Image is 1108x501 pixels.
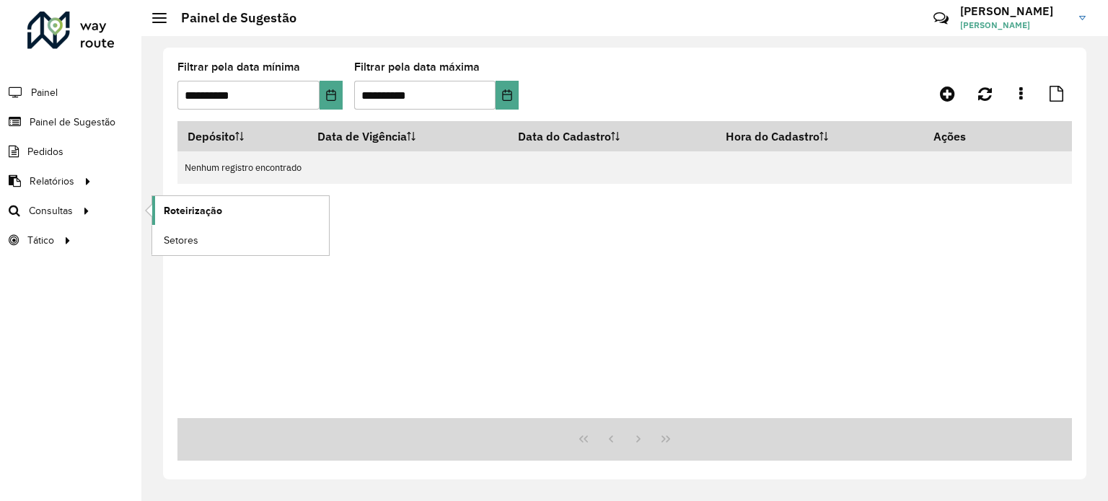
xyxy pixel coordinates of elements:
a: Contato Rápido [925,3,957,34]
th: Ações [924,121,1011,151]
button: Choose Date [320,81,343,110]
th: Hora do Cadastro [716,121,924,151]
th: Depósito [177,121,307,151]
td: Nenhum registro encontrado [177,151,1072,184]
button: Choose Date [496,81,519,110]
th: Data do Cadastro [509,121,716,151]
th: Data de Vigência [307,121,509,151]
span: Consultas [29,203,73,218]
span: Painel [31,85,58,100]
h3: [PERSON_NAME] [960,4,1068,18]
label: Filtrar pela data máxima [354,58,480,76]
a: Setores [152,226,329,254]
span: Painel de Sugestão [30,115,115,130]
a: Roteirização [152,196,329,225]
span: Pedidos [27,144,63,159]
h2: Painel de Sugestão [167,10,296,26]
span: Setores [164,233,198,248]
span: [PERSON_NAME] [960,19,1068,32]
span: Relatórios [30,174,74,189]
span: Tático [27,233,54,248]
label: Filtrar pela data mínima [177,58,300,76]
span: Roteirização [164,203,222,218]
